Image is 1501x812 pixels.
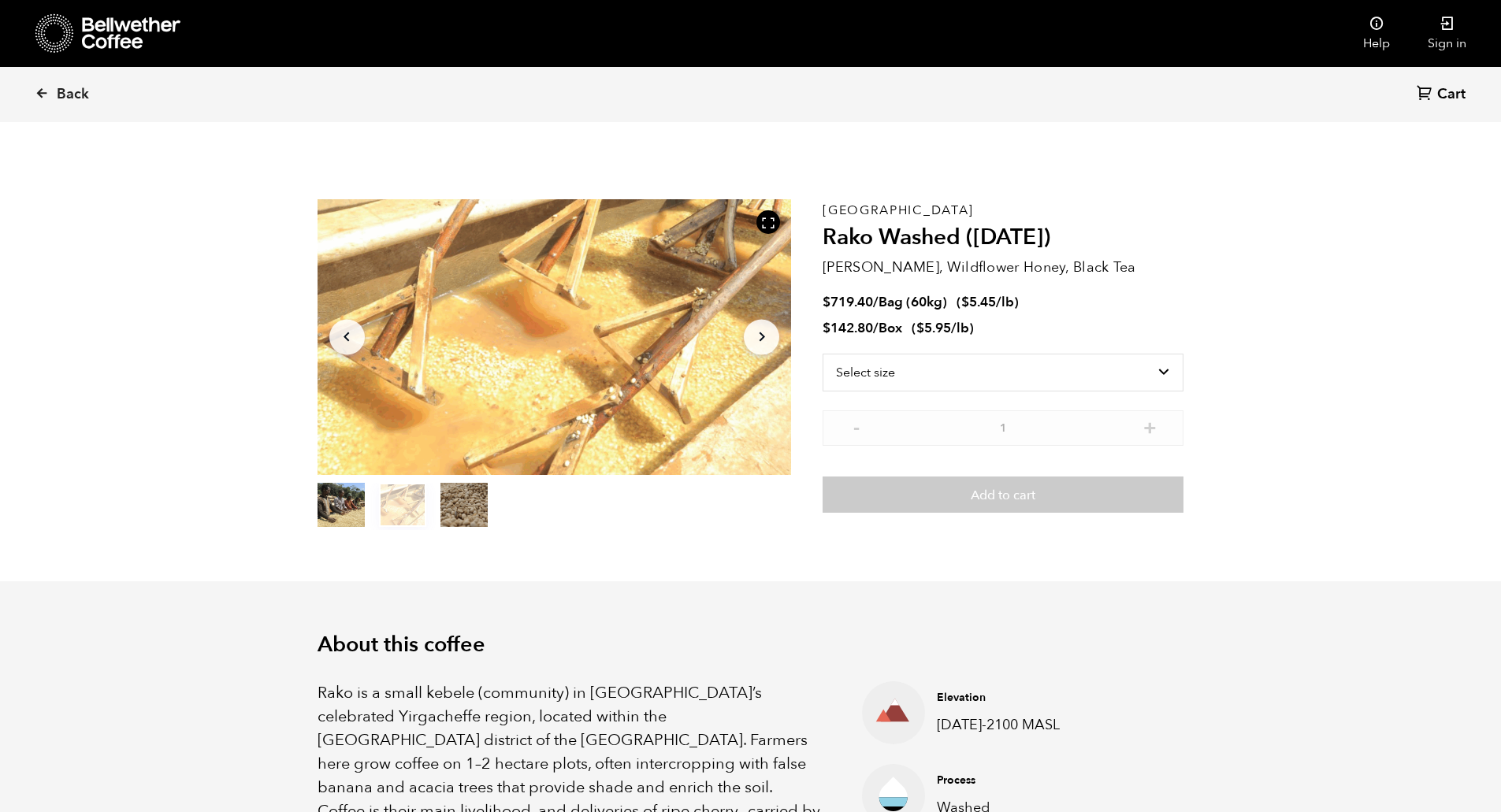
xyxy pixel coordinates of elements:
[916,319,951,337] bdi: 5.95
[823,293,830,311] span: $
[823,224,1183,251] h2: Rako Washed ([DATE])
[823,319,830,337] span: $
[961,293,969,311] span: $
[937,714,1087,736] p: [DATE]-2100 MASL
[318,632,1184,658] h2: About this coffee
[1140,418,1160,434] button: +
[996,293,1014,311] span: /lb
[57,85,89,104] span: Back
[823,257,1183,278] p: [PERSON_NAME], Wildflower Honey, Black Tea
[916,319,924,337] span: $
[1437,85,1466,104] span: Cart
[823,476,1183,513] button: Add to cart
[823,319,873,337] bdi: 142.80
[879,319,902,337] span: Box
[823,293,873,311] bdi: 719.40
[957,293,1019,311] span: ( )
[873,293,879,311] span: /
[873,319,879,337] span: /
[879,293,947,311] span: Bag (60kg)
[912,319,974,337] span: ( )
[846,418,866,434] button: -
[937,773,1087,788] h4: Process
[961,293,996,311] bdi: 5.45
[937,690,1087,706] h4: Elevation
[1417,84,1469,106] a: Cart
[951,319,969,337] span: /lb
